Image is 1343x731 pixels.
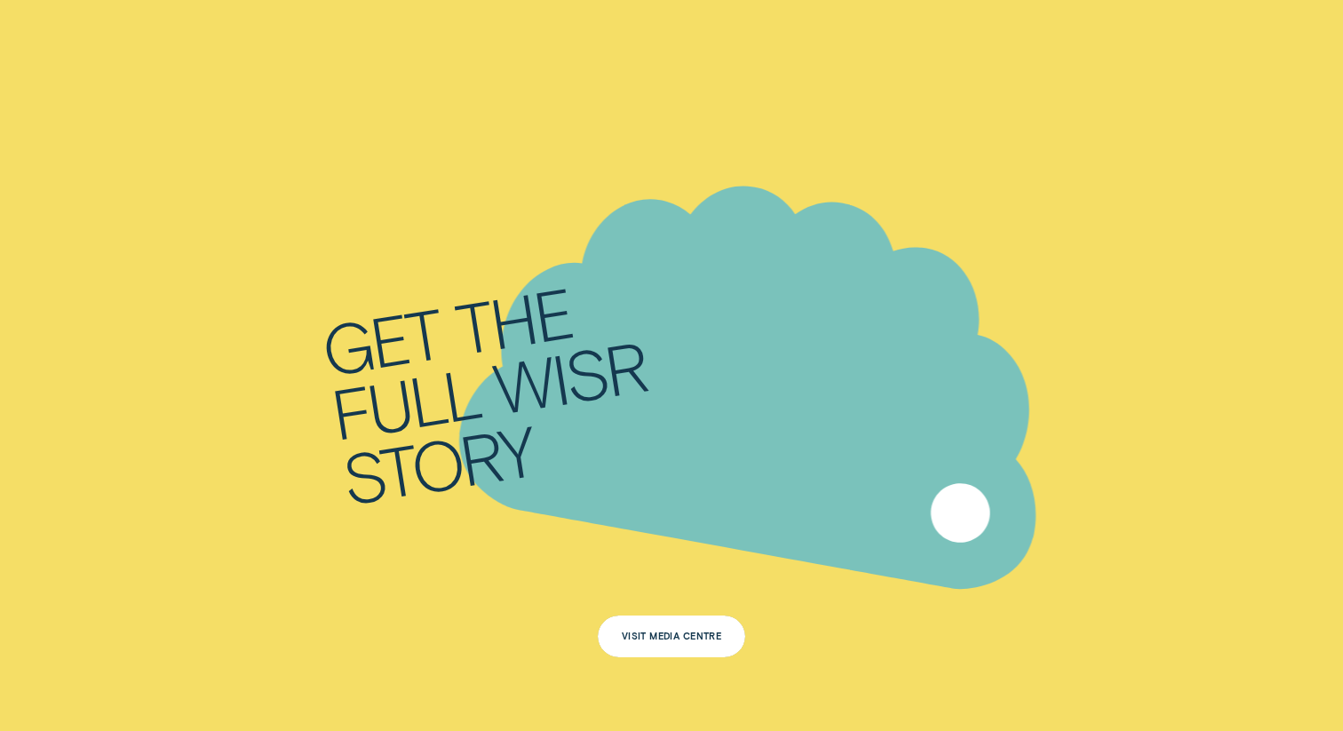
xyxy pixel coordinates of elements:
div: the [451,278,575,361]
div: Get [317,298,445,381]
button: Visit Media Centre [598,616,744,657]
h2: Get the full Wisr story [317,268,660,511]
div: Wisr [490,332,650,420]
div: Visit Media Centre [622,632,722,640]
div: full [328,359,484,446]
div: story [338,416,537,510]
